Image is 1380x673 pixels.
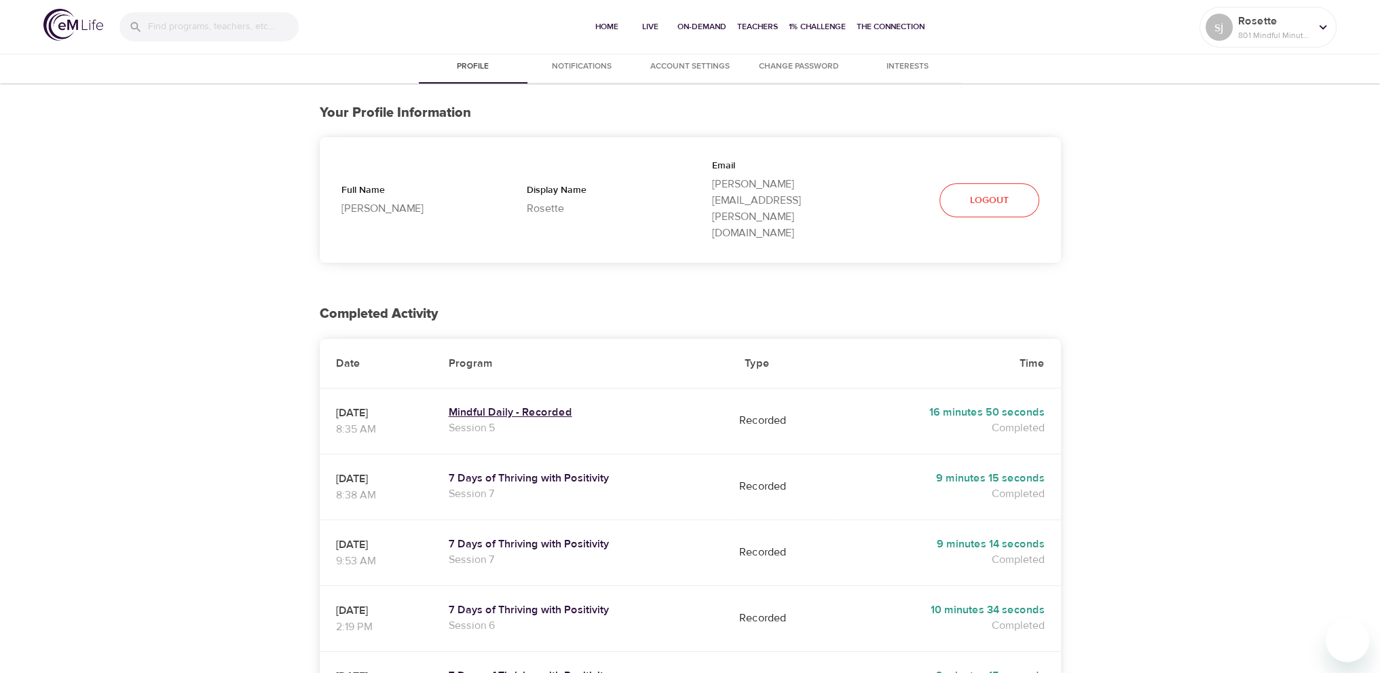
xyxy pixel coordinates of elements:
[320,339,432,388] th: Date
[861,60,954,74] span: Interests
[849,551,1044,568] p: Completed
[536,60,628,74] span: Notifications
[336,421,416,437] p: 8:35 AM
[341,183,483,200] p: Full Name
[341,200,483,217] p: [PERSON_NAME]
[336,536,416,553] p: [DATE]
[1206,14,1233,41] div: sj
[939,183,1039,218] button: Logout
[644,60,736,74] span: Account Settings
[527,200,669,217] p: Rosette
[320,105,1061,121] h3: Your Profile Information
[857,20,925,34] span: The Connection
[833,339,1060,388] th: Time
[849,486,1044,502] p: Completed
[1326,619,1369,662] iframe: Button to launch messaging window
[789,20,846,34] span: 1% Challenge
[712,176,854,241] p: [PERSON_NAME][EMAIL_ADDRESS][PERSON_NAME][DOMAIN_NAME]
[970,192,1009,209] span: Logout
[449,405,713,420] a: Mindful Daily - Recorded
[677,20,726,34] span: On-Demand
[849,603,1044,617] h5: 10 minutes 34 seconds
[449,603,713,617] a: 7 Days of Thriving with Positivity
[737,20,778,34] span: Teachers
[527,183,669,200] p: Display Name
[449,486,713,502] p: Session 7
[449,617,713,634] p: Session 6
[753,60,845,74] span: Change Password
[449,537,713,551] a: 7 Days of Thriving with Positivity
[849,471,1044,486] h5: 9 minutes 15 seconds
[728,339,833,388] th: Type
[427,60,519,74] span: Profile
[634,20,667,34] span: Live
[849,617,1044,634] p: Completed
[728,520,833,585] td: Recorded
[336,487,416,503] p: 8:38 AM
[336,553,416,569] p: 9:53 AM
[1238,29,1310,41] p: 801 Mindful Minutes
[728,585,833,651] td: Recorded
[728,388,833,454] td: Recorded
[432,339,729,388] th: Program
[148,12,299,41] input: Find programs, teachers, etc...
[849,537,1044,551] h5: 9 minutes 14 seconds
[728,454,833,520] td: Recorded
[43,9,103,41] img: logo
[1238,13,1310,29] p: Rosette
[849,420,1044,436] p: Completed
[336,405,416,421] p: [DATE]
[336,602,416,619] p: [DATE]
[449,420,713,436] p: Session 5
[320,306,1061,322] h2: Completed Activity
[336,619,416,635] p: 2:19 PM
[591,20,623,34] span: Home
[449,471,713,486] a: 7 Days of Thriving with Positivity
[712,159,854,176] p: Email
[336,471,416,487] p: [DATE]
[449,551,713,568] p: Session 7
[849,405,1044,420] h5: 16 minutes 50 seconds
